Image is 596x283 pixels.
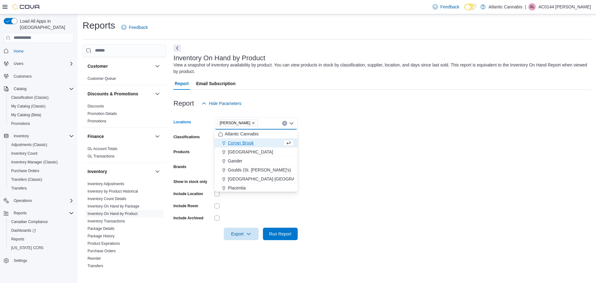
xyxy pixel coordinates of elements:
div: AC0144 Lawrenson Dennis [528,3,536,11]
span: [PERSON_NAME] [220,120,251,126]
span: [GEOGRAPHIC_DATA] [228,149,273,155]
a: Purchase Orders [9,167,42,175]
span: Promotions [11,121,30,126]
button: Next [174,44,181,52]
span: Canadian Compliance [11,219,48,224]
span: Inventory [14,134,29,139]
a: Home [11,48,26,55]
span: My Catalog (Beta) [11,112,41,117]
h3: Report [174,100,194,107]
div: View a snapshot of inventory availability by product. You can view products in stock by classific... [174,62,588,75]
a: Classification (Classic) [9,94,51,101]
input: Dark Mode [464,4,477,10]
button: Close list of options [289,121,294,126]
span: Home [14,49,24,54]
button: Customer [154,62,161,70]
a: Inventory Count Details [88,197,126,201]
div: Inventory [83,180,166,272]
span: Bay Roberts [217,120,258,126]
label: Products [174,149,190,154]
a: Settings [11,257,29,264]
span: Inventory Manager (Classic) [11,160,58,165]
span: Settings [14,258,27,263]
span: Users [11,60,74,67]
button: Catalog [11,85,29,93]
h1: Reports [83,19,115,32]
span: Washington CCRS [9,244,74,252]
button: Purchase Orders [6,167,76,175]
button: Discounts & Promotions [88,91,152,97]
p: | [525,3,526,11]
button: Reports [1,209,76,217]
span: Classification (Classic) [11,95,49,100]
span: Users [14,61,23,66]
span: Catalog [11,85,74,93]
span: Reports [9,235,74,243]
span: Settings [11,257,74,264]
a: Inventory Adjustments [88,182,124,186]
button: Users [1,59,76,68]
span: Inventory Adjustments [88,181,124,186]
button: Settings [1,256,76,265]
button: Inventory [1,132,76,140]
button: Hide Parameters [199,97,244,110]
span: Inventory [11,132,74,140]
h3: Inventory On Hand by Product [174,54,265,62]
span: [GEOGRAPHIC_DATA]-[GEOGRAPHIC_DATA] [228,176,320,182]
a: Inventory Manager (Classic) [9,158,60,166]
span: Dashboards [11,228,36,233]
span: GL Transactions [88,154,115,159]
span: Atlantic Cannabis [225,131,259,137]
span: Transfers [9,185,74,192]
span: Inventory Count [11,151,38,156]
span: [US_STATE] CCRS [11,245,43,250]
button: Reports [6,235,76,244]
button: Clear input [282,121,287,126]
button: Run Report [263,228,298,240]
button: [GEOGRAPHIC_DATA]-[GEOGRAPHIC_DATA] [214,175,298,184]
span: Customer Queue [88,76,116,81]
span: Reports [14,211,27,216]
span: Operations [11,197,74,204]
button: Inventory Manager (Classic) [6,158,76,167]
span: Report [175,77,189,90]
span: Inventory Manager (Classic) [9,158,74,166]
a: Package Details [88,226,115,231]
span: AL [530,3,535,11]
span: Feedback [129,24,148,30]
span: Inventory Count [9,150,74,157]
span: Promotion Details [88,111,117,116]
span: Purchase Orders [9,167,74,175]
span: Purchase Orders [88,249,116,253]
span: Classification (Classic) [9,94,74,101]
a: Dashboards [9,227,38,234]
span: Promotions [88,119,106,124]
a: Reorder [88,256,101,261]
div: Choose from the following options [214,130,298,220]
button: Discounts & Promotions [154,90,161,98]
span: Inventory Count Details [88,196,126,201]
button: Users [11,60,26,67]
button: Adjustments (Classic) [6,140,76,149]
a: GL Transactions [88,154,115,158]
span: Home [11,47,74,55]
span: Load All Apps in [GEOGRAPHIC_DATA] [17,18,74,30]
label: Locations [174,120,191,125]
span: Placentia [228,185,246,191]
button: Inventory [154,168,161,175]
a: Transfers [9,185,29,192]
a: Purchase Orders [88,249,116,253]
button: Finance [154,133,161,140]
span: Export [228,228,255,240]
h3: Inventory [88,168,107,175]
h3: Finance [88,133,104,139]
button: Atlantic Cannabis [214,130,298,139]
a: GL Account Totals [88,147,117,151]
a: Customers [11,73,34,80]
span: Gander [228,158,242,164]
a: My Catalog (Beta) [9,111,44,119]
span: Email Subscription [196,77,236,90]
a: Inventory On Hand by Product [88,212,138,216]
